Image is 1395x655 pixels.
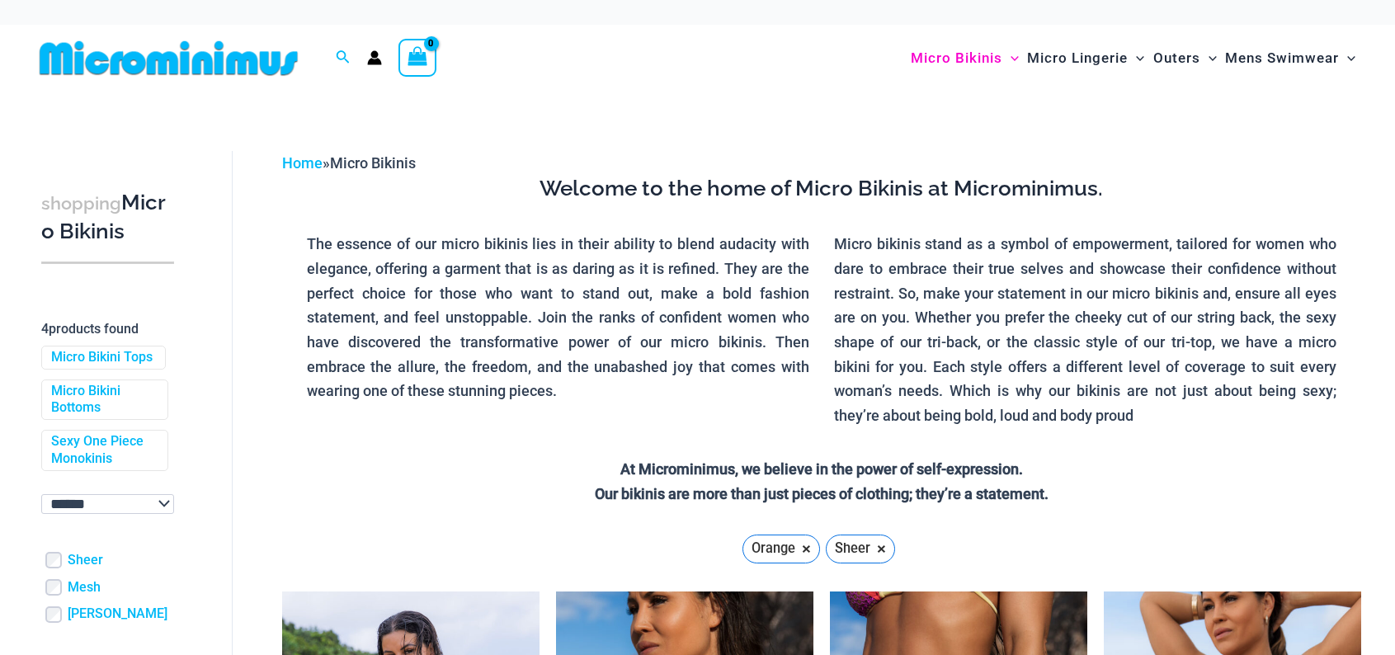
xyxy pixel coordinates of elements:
[1153,37,1200,79] span: Outers
[826,535,895,563] a: Sheer ×
[68,606,167,623] a: [PERSON_NAME]
[877,542,886,555] span: ×
[41,316,174,342] p: products found
[307,232,809,403] p: The essence of our micro bikinis lies in their ability to blend audacity with elegance, offering ...
[904,31,1362,86] nav: Site Navigation
[282,154,416,172] span: »
[330,154,416,172] span: Micro Bikinis
[1149,33,1221,83] a: OutersMenu ToggleMenu Toggle
[41,189,174,246] h3: Micro Bikinis
[1200,37,1217,79] span: Menu Toggle
[398,39,436,77] a: View Shopping Cart, empty
[33,40,304,77] img: MM SHOP LOGO FLAT
[742,535,820,563] a: Orange ×
[907,33,1023,83] a: Micro BikinisMenu ToggleMenu Toggle
[1339,37,1355,79] span: Menu Toggle
[68,552,103,569] a: Sheer
[41,193,121,214] span: shopping
[1221,33,1360,83] a: Mens SwimwearMenu ToggleMenu Toggle
[1128,37,1144,79] span: Menu Toggle
[834,232,1336,428] p: Micro bikinis stand as a symbol of empowerment, tailored for women who dare to embrace their true...
[1027,37,1128,79] span: Micro Lingerie
[367,50,382,65] a: Account icon link
[51,433,155,468] a: Sexy One Piece Monokinis
[282,154,323,172] a: Home
[835,536,870,561] span: Sheer
[41,494,174,514] select: wpc-taxonomy-pa_color-745982
[295,175,1349,203] h3: Welcome to the home of Micro Bikinis at Microminimus.
[1225,37,1339,79] span: Mens Swimwear
[1002,37,1019,79] span: Menu Toggle
[595,485,1049,502] strong: Our bikinis are more than just pieces of clothing; they’re a statement.
[51,349,153,366] a: Micro Bikini Tops
[802,542,811,555] span: ×
[911,37,1002,79] span: Micro Bikinis
[336,48,351,68] a: Search icon link
[752,536,795,561] span: Orange
[620,460,1023,478] strong: At Microminimus, we believe in the power of self-expression.
[68,579,101,596] a: Mesh
[1023,33,1148,83] a: Micro LingerieMenu ToggleMenu Toggle
[41,321,49,337] span: 4
[51,383,155,417] a: Micro Bikini Bottoms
